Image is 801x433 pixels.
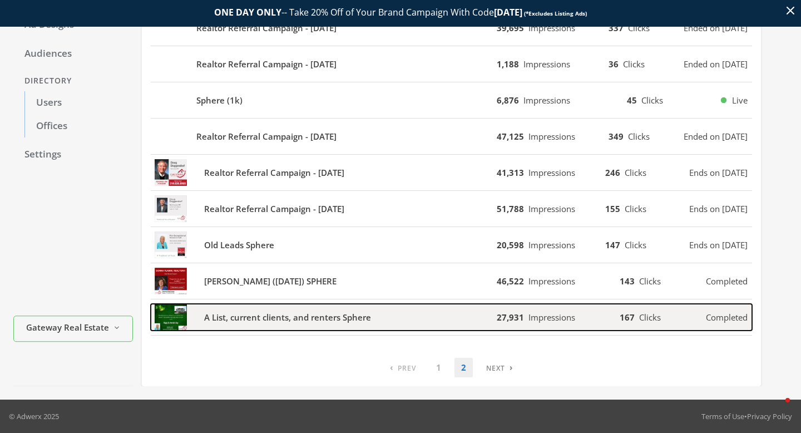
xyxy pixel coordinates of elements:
[151,195,752,222] button: Realtor Referral Campaign - 2021-01-25Realtor Referral Campaign - [DATE]51,788Impressions155Click...
[706,275,748,288] span: completed
[497,58,519,70] b: 1,188
[151,268,752,294] button: Donna Flamm (2019-03-12) SPHERE[PERSON_NAME] ([DATE]) SPHERE46,522Impressions143Clickscompleted
[625,203,646,214] span: Clicks
[196,130,337,143] b: Realtor Referral Campaign - [DATE]
[497,203,524,214] b: 51,788
[689,239,748,252] span: Ends on [DATE]
[689,166,748,179] span: Ends on [DATE]
[605,239,620,250] b: 147
[623,58,645,70] span: Clicks
[497,239,524,250] b: 20,598
[204,311,371,324] b: A List, current clients, and renters Sphere
[13,316,133,342] button: Gateway Real Estate
[747,411,792,421] a: Privacy Policy
[620,275,635,287] b: 143
[528,312,575,323] span: Impressions
[609,131,624,142] b: 349
[383,358,520,377] nav: pagination
[628,22,650,33] span: Clicks
[151,14,752,41] button: Realtor Referral Campaign - [DATE]39,695Impressions337ClicksEnded on [DATE]
[24,115,133,138] a: Offices
[151,268,191,294] img: Donna Flamm (2019-03-12) SPHERE
[689,203,748,215] span: Ends on [DATE]
[528,131,575,142] span: Impressions
[625,167,646,178] span: Clicks
[204,239,274,252] b: Old Leads Sphere
[26,321,109,334] span: Gateway Real Estate
[528,203,575,214] span: Impressions
[383,358,423,377] a: Previous
[151,304,191,331] img: A List, current clients, and renters Sphere
[13,42,133,66] a: Audiences
[13,143,133,166] a: Settings
[528,167,575,178] span: Impressions
[454,358,473,377] a: 2
[523,95,570,106] span: Impressions
[528,275,575,287] span: Impressions
[528,239,575,250] span: Impressions
[605,203,620,214] b: 155
[497,312,524,323] b: 27,931
[151,159,752,186] button: Realtor Referral Campaign - 2022-01-20Realtor Referral Campaign - [DATE]41,313Impressions246Click...
[196,94,243,107] b: Sphere (1k)
[390,362,393,373] span: ‹
[627,95,637,106] b: 45
[701,411,792,422] div: •
[609,22,624,33] b: 337
[528,22,575,33] span: Impressions
[151,195,191,222] img: Realtor Referral Campaign - 2021-01-25
[9,411,59,422] p: © Adwerx 2025
[605,167,620,178] b: 246
[620,312,635,323] b: 167
[684,22,748,35] span: Ended on [DATE]
[151,87,752,114] button: Sphere (1k)6,876Impressions45ClicksLive
[763,395,790,422] iframe: Intercom live chat
[151,123,752,150] button: Realtor Referral Campaign - [DATE]47,125Impressions349ClicksEnded on [DATE]
[429,358,448,377] a: 1
[609,58,619,70] b: 36
[701,411,744,421] a: Terms of Use
[639,312,661,323] span: Clicks
[151,159,191,186] img: Realtor Referral Campaign - 2022-01-20
[641,95,663,106] span: Clicks
[497,167,524,178] b: 41,313
[684,58,748,71] span: Ended on [DATE]
[684,130,748,143] span: Ended on [DATE]
[13,71,133,91] div: Directory
[497,95,519,106] b: 6,876
[204,203,344,215] b: Realtor Referral Campaign - [DATE]
[151,304,752,331] button: A List, current clients, and renters SphereA List, current clients, and renters Sphere27,931Impre...
[151,51,752,77] button: Realtor Referral Campaign - [DATE]1,188Impressions36ClicksEnded on [DATE]
[732,94,748,107] span: Live
[628,131,650,142] span: Clicks
[497,131,524,142] b: 47,125
[497,275,524,287] b: 46,522
[151,232,752,258] button: Old Leads SphereOld Leads Sphere20,598Impressions147ClicksEnds on [DATE]
[196,22,337,35] b: Realtor Referral Campaign - [DATE]
[625,239,646,250] span: Clicks
[497,22,524,33] b: 39,695
[204,275,337,288] b: [PERSON_NAME] ([DATE]) SPHERE
[24,91,133,115] a: Users
[196,58,337,71] b: Realtor Referral Campaign - [DATE]
[523,58,570,70] span: Impressions
[204,166,344,179] b: Realtor Referral Campaign - [DATE]
[639,275,661,287] span: Clicks
[706,311,748,324] span: completed
[151,232,191,258] img: Old Leads Sphere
